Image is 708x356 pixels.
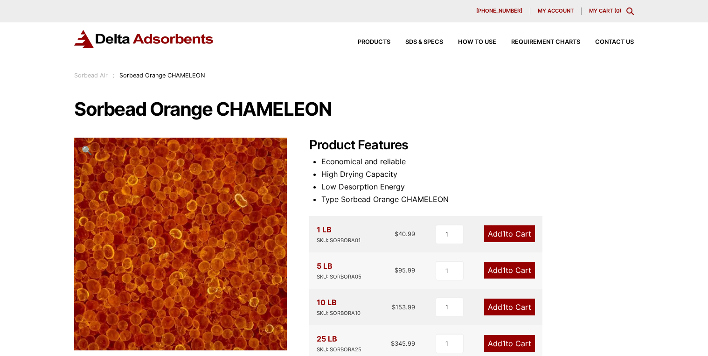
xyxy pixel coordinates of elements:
[321,193,634,206] li: Type Sorbead Orange CHAMELEON
[469,7,530,15] a: [PHONE_NUMBER]
[321,168,634,181] li: High Drying Capacity
[317,296,361,318] div: 10 LB
[484,299,535,315] a: Add1to Cart
[74,138,100,163] a: View full-screen image gallery
[317,333,361,354] div: 25 LB
[112,72,114,79] span: :
[317,345,361,354] div: SKU: SORBORA25
[321,181,634,193] li: Low Desorption Energy
[392,303,396,311] span: $
[309,138,634,153] h2: Product Features
[74,238,287,248] a: Sorbead Orange CHAMELEON
[390,39,443,45] a: SDS & SPECS
[484,225,535,242] a: Add1to Cart
[589,7,621,14] a: My Cart (0)
[392,303,415,311] bdi: 153.99
[74,72,108,79] a: Sorbead Air
[616,7,619,14] span: 0
[317,309,361,318] div: SKU: SORBORA10
[595,39,634,45] span: Contact Us
[502,302,506,312] span: 1
[317,260,361,281] div: 5 LB
[458,39,496,45] span: How to Use
[530,7,582,15] a: My account
[395,266,398,274] span: $
[484,262,535,279] a: Add1to Cart
[626,7,634,15] div: Toggle Modal Content
[317,272,361,281] div: SKU: SORBORA05
[74,99,634,119] h1: Sorbead Orange CHAMELEON
[502,229,506,238] span: 1
[511,39,580,45] span: Requirement Charts
[395,266,415,274] bdi: 95.99
[538,8,574,14] span: My account
[74,30,214,48] img: Delta Adsorbents
[358,39,390,45] span: Products
[580,39,634,45] a: Contact Us
[119,72,205,79] span: Sorbead Orange CHAMELEON
[395,230,398,237] span: $
[317,223,361,245] div: 1 LB
[317,236,361,245] div: SKU: SORBORA01
[395,230,415,237] bdi: 40.99
[443,39,496,45] a: How to Use
[82,145,92,155] span: 🔍
[343,39,390,45] a: Products
[74,138,287,350] img: Sorbead Orange CHAMELEON
[496,39,580,45] a: Requirement Charts
[502,265,506,275] span: 1
[476,8,522,14] span: [PHONE_NUMBER]
[405,39,443,45] span: SDS & SPECS
[484,335,535,352] a: Add1to Cart
[391,340,395,347] span: $
[391,340,415,347] bdi: 345.99
[502,339,506,348] span: 1
[321,155,634,168] li: Economical and reliable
